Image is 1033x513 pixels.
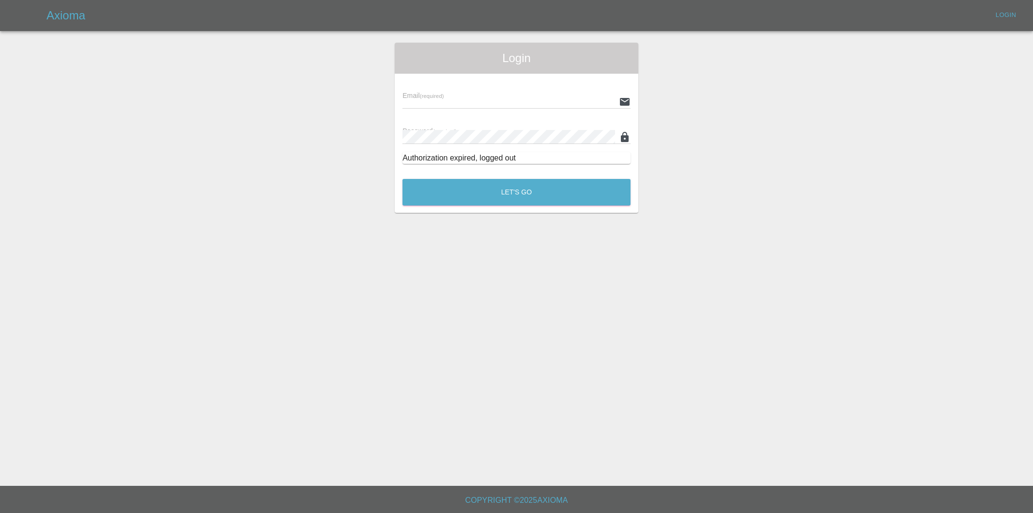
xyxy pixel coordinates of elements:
[990,8,1021,23] a: Login
[402,92,444,99] span: Email
[402,50,631,66] span: Login
[402,152,631,164] div: Authorization expired, logged out
[46,8,85,23] h5: Axioma
[402,179,631,206] button: Let's Go
[433,128,457,134] small: (required)
[420,93,444,99] small: (required)
[8,494,1025,507] h6: Copyright © 2025 Axioma
[402,127,457,135] span: Password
